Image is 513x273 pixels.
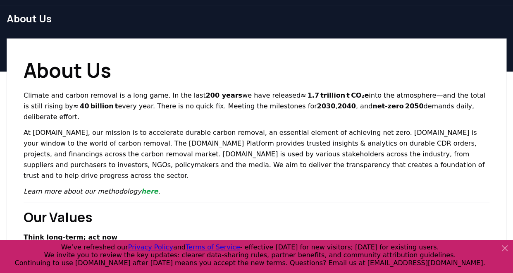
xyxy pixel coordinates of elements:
[24,207,489,227] h2: Our Values
[317,102,336,110] strong: 2030
[24,187,160,195] em: Learn more about our methodology .
[24,233,117,241] strong: Think long‑term; act now
[24,127,489,181] p: At [DOMAIN_NAME], our mission is to accelerate durable carbon removal, an essential element of ac...
[73,102,118,110] strong: ≈ 40 billion t
[24,55,489,85] h1: About Us
[7,12,506,25] h1: About Us
[301,91,369,99] strong: ≈ 1.7 trillion t CO₂e
[24,90,489,122] p: Climate and carbon removal is a long game. In the last we have released into the atmosphere—and t...
[141,187,158,195] a: here
[372,102,423,110] strong: net‑zero 2050
[206,91,242,99] strong: 200 years
[337,102,356,110] strong: 2040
